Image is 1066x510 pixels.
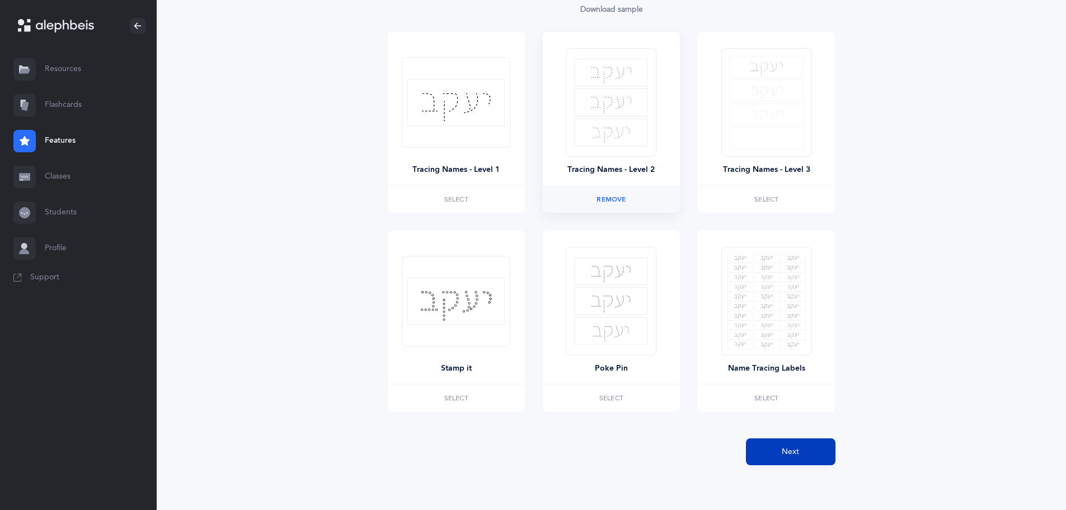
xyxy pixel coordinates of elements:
div: Stamp it [441,363,472,375]
span: Remove [597,196,626,203]
div: Tracing Names - Level 2 [567,164,655,176]
div: Name Tracing Labels [728,363,805,375]
a: Download sample [580,5,644,18]
span: Select [444,395,468,401]
div: Poke Pin [595,363,628,375]
span: Select [444,196,468,203]
span: Next [782,446,799,458]
img: poke-pin.svg [574,258,648,345]
button: Next [746,438,835,465]
span: Select [754,395,778,401]
img: tracing-names-level-2.svg [574,59,648,146]
img: tracing-names-level-1.svg [407,79,505,126]
img: stamp-it.svg [407,278,505,325]
div: Tracing Names - Level 3 [723,164,810,176]
img: name-tracing-labels.svg [727,253,806,349]
span: Select [754,196,778,203]
span: Select [599,395,623,401]
img: tracing-names-level-3.svg [730,56,804,149]
span: Support [30,272,59,283]
div: Tracing Names - Level 1 [412,164,500,176]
